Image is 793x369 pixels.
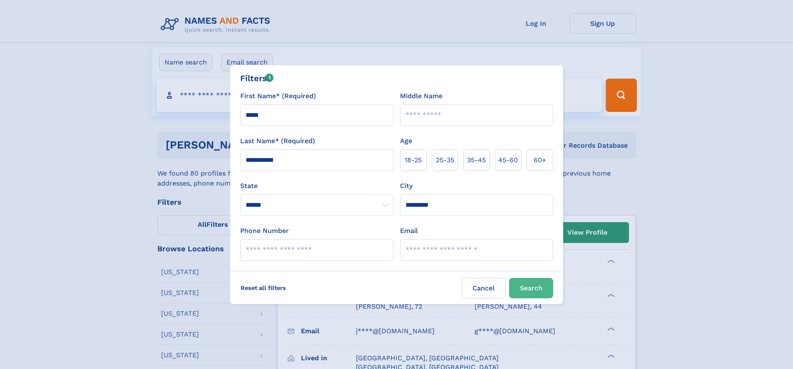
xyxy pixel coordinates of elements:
label: City [400,181,413,191]
span: 35‑45 [467,155,486,165]
span: 60+ [534,155,546,165]
label: Age [400,136,412,146]
label: Email [400,226,418,236]
label: Cancel [462,278,506,298]
span: 25‑35 [436,155,454,165]
span: 18‑25 [405,155,422,165]
button: Search [509,278,553,298]
label: State [240,181,393,191]
label: Phone Number [240,226,289,236]
span: 45‑60 [498,155,518,165]
label: Middle Name [400,91,442,101]
label: Reset all filters [235,278,291,298]
label: First Name* (Required) [240,91,316,101]
div: Filters [240,72,274,84]
label: Last Name* (Required) [240,136,315,146]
